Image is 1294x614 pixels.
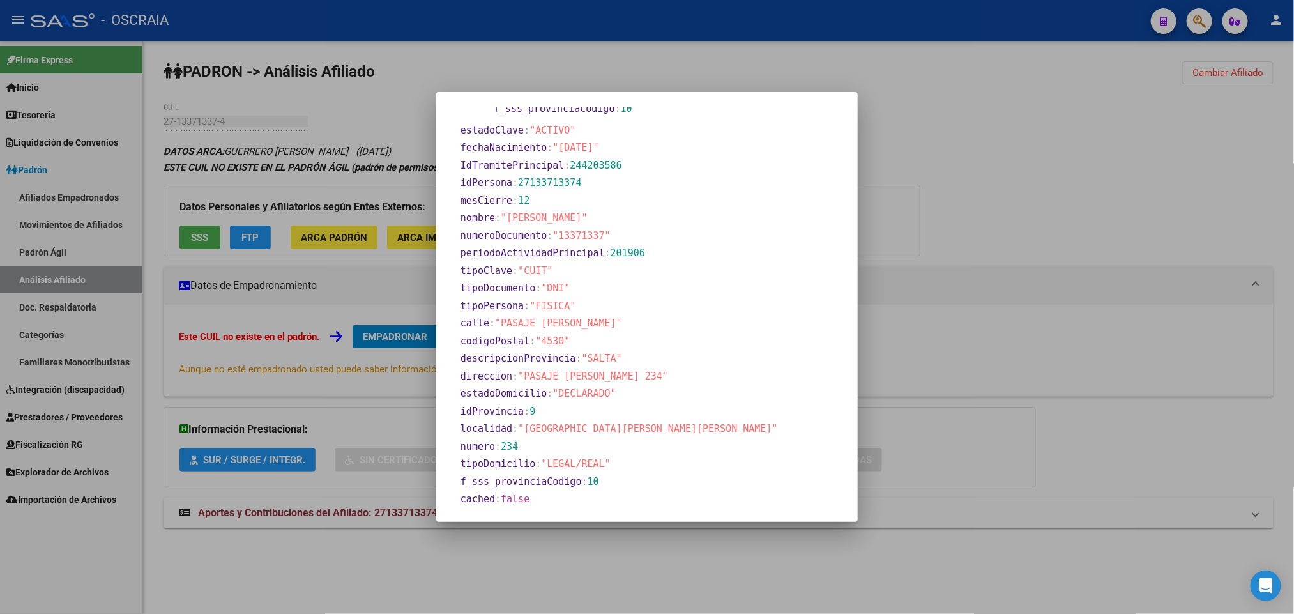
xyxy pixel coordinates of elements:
span: codigoPostal [461,335,529,347]
span: : [529,335,535,347]
span: 244203586 [570,160,622,171]
span: 201906 [611,247,645,259]
span: : [605,247,611,259]
span: : [495,441,501,452]
span: IdTramitePrincipal [461,160,565,171]
span: "[GEOGRAPHIC_DATA][PERSON_NAME][PERSON_NAME]" [518,423,777,434]
span: : [495,493,501,505]
span: estadoDomicilio [461,388,547,399]
span: : [535,282,541,294]
span: direccion [461,371,512,382]
span: 234 [501,441,518,452]
span: false [501,493,529,505]
span: : [576,353,582,364]
span: idProvincia [461,406,524,417]
span: "CUIT" [518,265,552,277]
span: idPersona [461,177,512,188]
span: : [524,300,529,312]
span: "ACTIVO" [529,125,575,136]
span: : [512,265,518,277]
span: "LEGAL/REAL" [541,458,610,470]
span: "DNI" [541,282,570,294]
span: : [582,476,588,487]
span: localidad [461,423,512,434]
span: "FISICA" [529,300,575,312]
span: "4530" [535,335,570,347]
span: : [547,388,552,399]
span: tipoClave [461,265,512,277]
span: : [615,103,621,114]
span: : [524,406,529,417]
span: : [547,230,552,242]
span: 10 [588,476,599,487]
span: tipoPersona [461,300,524,312]
span: : [565,160,570,171]
div: Open Intercom Messenger [1251,571,1281,601]
span: nombre [461,212,495,224]
span: "[PERSON_NAME]" [501,212,587,224]
span: : [547,142,552,153]
span: f_sss_provinciaCodigo [494,103,615,114]
span: : [535,458,541,470]
span: 9 [529,406,535,417]
span: : [512,423,518,434]
span: numeroDocumento [461,230,547,242]
span: 12 [518,195,529,206]
span: tipoDocumento [461,282,535,294]
span: periodoActividadPrincipal [461,247,605,259]
span: f_sss_provinciaCodigo [461,476,582,487]
span: : [524,125,529,136]
span: fechaNacimiento [461,142,547,153]
span: 27133713374 [518,177,581,188]
span: "PASAJE [PERSON_NAME]" [495,318,622,329]
span: cached [461,493,495,505]
span: tipoDomicilio [461,458,535,470]
span: descripcionProvincia [461,353,576,364]
span: : [512,177,518,188]
span: "[DATE]" [553,142,599,153]
span: "SALTA" [582,353,622,364]
span: : [512,195,518,206]
span: numero [461,441,495,452]
span: : [512,371,518,382]
span: "13371337" [553,230,611,242]
span: calle [461,318,489,329]
span: "DECLARADO" [553,388,616,399]
span: estadoClave [461,125,524,136]
span: "PASAJE [PERSON_NAME] 234" [518,371,668,382]
span: mesCierre [461,195,512,206]
span: : [495,212,501,224]
span: 10 [621,103,632,114]
span: : [489,318,495,329]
